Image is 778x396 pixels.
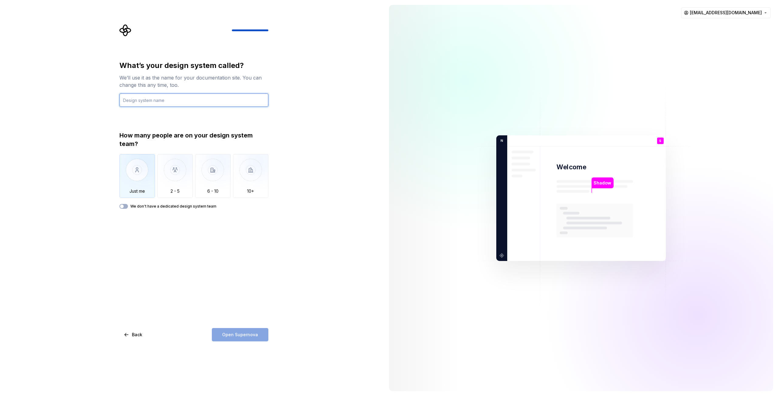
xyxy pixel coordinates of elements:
p: Welcome [556,163,586,171]
div: We’ll use it as the name for your documentation site. You can change this any time, too. [119,74,268,89]
svg: Supernova Logo [119,24,132,36]
button: [EMAIL_ADDRESS][DOMAIN_NAME] [681,7,771,18]
input: Design system name [119,93,268,107]
div: What’s your design system called? [119,61,268,70]
label: We don't have a dedicated design system team [130,204,216,209]
span: Back [132,332,142,338]
div: How many people are on your design system team? [119,131,268,148]
p: N [498,138,503,143]
span: [EMAIL_ADDRESS][DOMAIN_NAME] [690,10,762,16]
p: Shadow [594,179,611,186]
p: S [659,139,661,142]
button: Back [119,328,147,341]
